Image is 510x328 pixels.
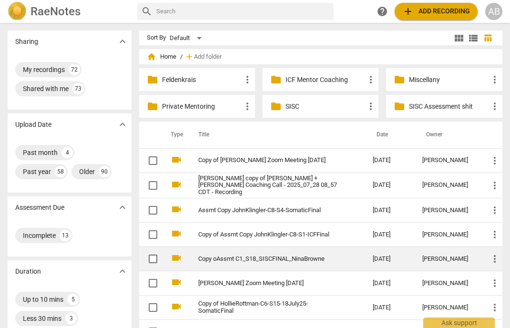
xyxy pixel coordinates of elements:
[15,203,64,213] p: Assessment Due
[422,157,474,164] div: [PERSON_NAME]
[365,173,415,198] td: [DATE]
[117,36,128,47] span: expand_more
[365,101,377,112] span: more_vert
[198,231,339,238] a: Copy of Assmt Copy JohnKlingler-C8-S1-ICFFinal
[180,53,183,61] span: /
[198,300,339,315] a: Copy of HollieRottman-C6-S15-18July25-SomaticFinal
[60,230,71,241] div: 13
[489,74,500,85] span: more_vert
[162,102,242,112] p: Private Mentoring
[365,74,377,85] span: more_vert
[171,154,182,165] span: videocam
[466,31,480,45] button: List view
[489,253,500,265] span: more_vert
[489,302,500,313] span: more_vert
[147,101,158,112] span: folder
[23,314,61,323] div: Less 30 mins
[270,101,282,112] span: folder
[422,182,474,189] div: [PERSON_NAME]
[171,228,182,239] span: videocam
[423,318,495,328] div: Ask support
[8,2,130,21] a: LogoRaeNotes
[365,271,415,296] td: [DATE]
[31,5,81,18] h2: RaeNotes
[55,166,66,177] div: 58
[198,157,339,164] a: Copy of [PERSON_NAME] Zoom Meeting [DATE]
[489,101,500,112] span: more_vert
[489,205,500,216] span: more_vert
[374,3,391,20] a: Help
[415,122,481,148] th: Owner
[422,280,474,287] div: [PERSON_NAME]
[147,34,166,41] div: Sort By
[395,3,478,20] button: Upload
[15,120,51,130] p: Upload Date
[489,277,500,289] span: more_vert
[156,4,330,19] input: Search
[15,37,38,47] p: Sharing
[115,200,130,215] button: Show more
[489,229,500,240] span: more_vert
[23,84,69,93] div: Shared with me
[171,301,182,312] span: videocam
[365,296,415,320] td: [DATE]
[67,294,79,305] div: 5
[171,179,182,190] span: videocam
[15,266,41,277] p: Duration
[117,266,128,277] span: expand_more
[65,313,77,324] div: 3
[286,102,365,112] p: SISC
[170,31,205,46] div: Default
[23,148,58,157] div: Past month
[409,75,489,85] p: Miscellany
[117,119,128,130] span: expand_more
[198,256,339,263] a: Copy oAssmt C1_S18_SISCFINAL_NinaBrowne
[286,75,365,85] p: ICF Mentor Coaching
[422,304,474,311] div: [PERSON_NAME]
[365,247,415,271] td: [DATE]
[115,264,130,278] button: Show more
[402,6,414,17] span: add
[365,148,415,173] td: [DATE]
[198,175,339,196] a: [PERSON_NAME] copy of [PERSON_NAME] + [PERSON_NAME] Coaching Call - 2025_07_28 08_57 CDT - Recording
[452,31,466,45] button: Tile view
[483,33,492,42] span: table_chart
[117,202,128,213] span: expand_more
[184,52,194,61] span: add
[61,147,73,158] div: 4
[422,207,474,214] div: [PERSON_NAME]
[141,6,153,17] span: search
[422,231,474,238] div: [PERSON_NAME]
[23,65,65,74] div: My recordings
[147,52,176,61] span: Home
[187,122,366,148] th: Title
[242,101,253,112] span: more_vert
[394,101,405,112] span: folder
[198,207,339,214] a: Assmt Copy JohnKlingler-C8-S4-SomaticFinal
[79,167,95,176] div: Older
[162,75,242,85] p: Feldenkrais
[409,102,489,112] p: SISC Assessment shit
[468,32,479,44] span: view_list
[171,252,182,264] span: videocam
[99,166,110,177] div: 90
[365,122,415,148] th: Date
[115,117,130,132] button: Show more
[394,74,405,85] span: folder
[115,34,130,49] button: Show more
[194,53,222,61] span: Add folder
[489,155,500,166] span: more_vert
[163,122,187,148] th: Type
[485,3,502,20] button: AB
[147,52,156,61] span: home
[365,223,415,247] td: [DATE]
[23,231,56,240] div: Incomplete
[171,204,182,215] span: videocam
[23,295,63,304] div: Up to 10 mins
[8,2,27,21] img: Logo
[198,280,339,287] a: [PERSON_NAME] Zoom Meeting [DATE]
[489,180,500,191] span: more_vert
[69,64,80,75] div: 72
[171,277,182,288] span: videocam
